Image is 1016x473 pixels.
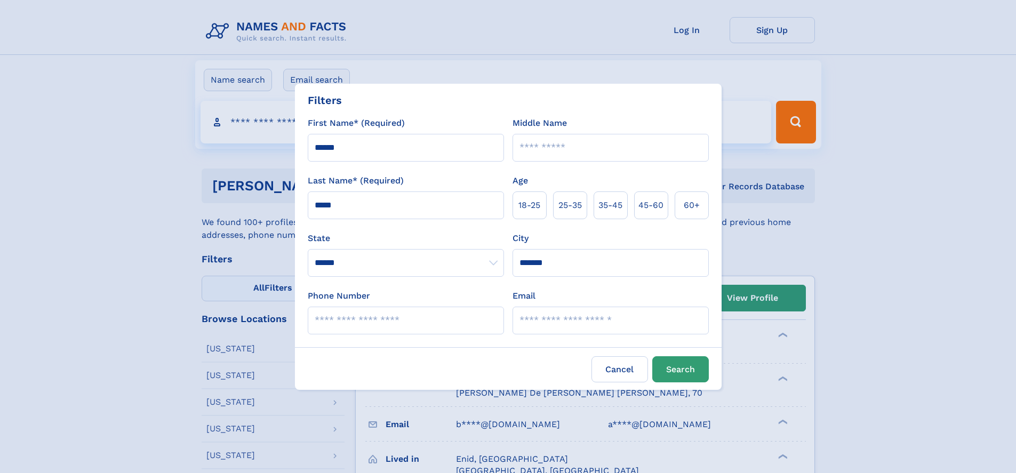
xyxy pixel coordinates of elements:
label: City [513,232,529,245]
label: Cancel [591,356,648,382]
span: 45‑60 [638,199,663,212]
span: 35‑45 [598,199,622,212]
label: First Name* (Required) [308,117,405,130]
label: State [308,232,504,245]
label: Phone Number [308,290,370,302]
label: Middle Name [513,117,567,130]
span: 60+ [684,199,700,212]
span: 18‑25 [518,199,540,212]
span: 25‑35 [558,199,582,212]
label: Email [513,290,535,302]
label: Last Name* (Required) [308,174,404,187]
div: Filters [308,92,342,108]
label: Age [513,174,528,187]
button: Search [652,356,709,382]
